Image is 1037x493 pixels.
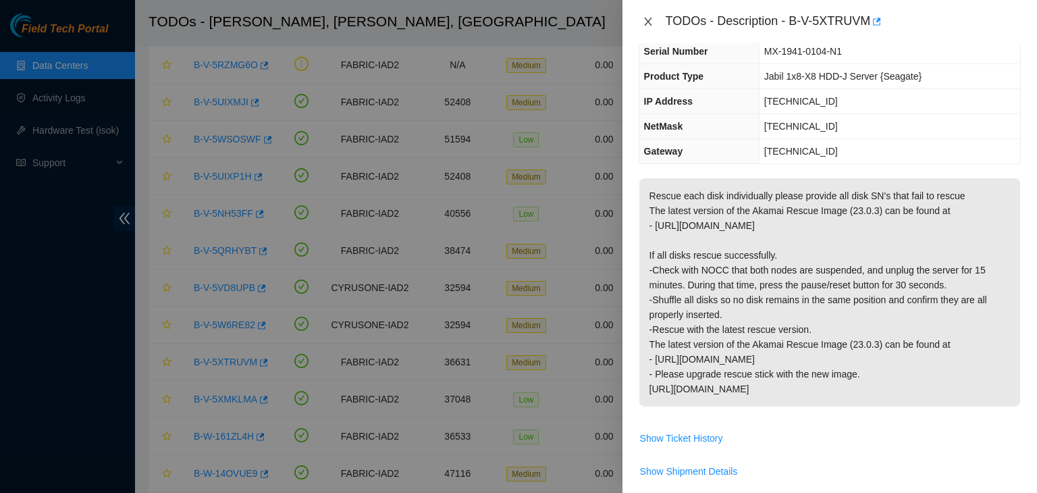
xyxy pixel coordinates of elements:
button: Show Ticket History [639,427,724,449]
span: Jabil 1x8-X8 HDD-J Server {Seagate} [764,71,922,82]
span: Serial Number [644,46,708,57]
div: TODOs - Description - B-V-5XTRUVM [666,11,1021,32]
span: Show Ticket History [640,431,723,446]
p: Rescue each disk individually please provide all disk SN's that fail to rescue The latest version... [639,178,1020,407]
button: Close [639,16,658,28]
span: Show Shipment Details [640,464,738,479]
span: Gateway [644,146,683,157]
span: Product Type [644,71,703,82]
span: close [643,16,654,27]
span: [TECHNICAL_ID] [764,146,838,157]
span: [TECHNICAL_ID] [764,96,838,107]
span: [TECHNICAL_ID] [764,121,838,132]
span: NetMask [644,121,683,132]
span: IP Address [644,96,693,107]
span: MX-1941-0104-N1 [764,46,842,57]
button: Show Shipment Details [639,461,739,482]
